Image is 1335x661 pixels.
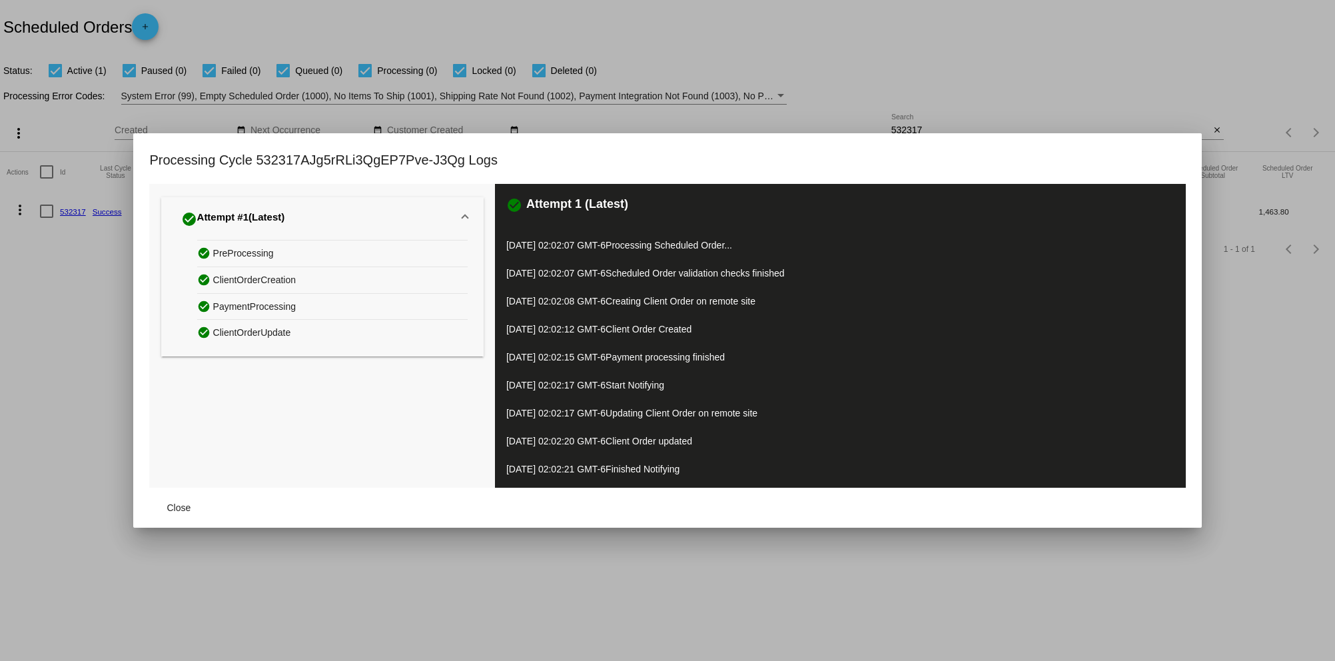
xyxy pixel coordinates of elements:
span: Client Order updated [606,436,692,446]
mat-icon: check_circle [197,243,213,263]
button: Close dialog [149,496,208,520]
span: Creating Client Order on remote site [606,296,755,307]
mat-icon: check_circle [181,211,197,227]
span: Scheduled Order validation checks finished [606,268,785,279]
p: [DATE] 02:02:17 GMT-6 [506,404,1174,422]
span: PaymentProcessing [213,297,296,317]
p: [DATE] 02:02:15 GMT-6 [506,348,1174,366]
span: ClientOrderCreation [213,270,296,291]
span: Start Notifying [606,380,664,390]
p: [DATE] 02:02:20 GMT-6 [506,432,1174,450]
mat-icon: check_circle [197,297,213,316]
p: [DATE] 02:02:12 GMT-6 [506,320,1174,338]
h3: Attempt 1 (Latest) [526,197,628,213]
span: Client Order Created [606,324,691,334]
mat-icon: check_circle [197,323,213,342]
span: Processing Scheduled Order... [606,240,732,251]
div: Attempt #1(Latest) [161,240,484,356]
p: [DATE] 02:02:17 GMT-6 [506,376,1174,394]
h1: Processing Cycle 532317AJg5rRLi3QgEP7Pve-J3Qg Logs [149,149,498,171]
mat-expansion-panel-header: Attempt #1(Latest) [161,197,484,240]
div: Attempt #1 [181,209,285,230]
span: (Latest) [248,211,284,227]
span: Close [167,502,191,513]
p: [DATE] 02:02:08 GMT-6 [506,292,1174,311]
span: PreProcessing [213,243,274,264]
span: Finished Notifying [606,464,679,474]
mat-icon: check_circle [197,270,213,289]
span: ClientOrderUpdate [213,323,291,343]
p: [DATE] 02:02:07 GMT-6 [506,264,1174,283]
p: [DATE] 02:02:21 GMT-6 [506,460,1174,478]
p: [DATE] 02:02:07 GMT-6 [506,236,1174,255]
span: Payment processing finished [606,352,725,362]
mat-icon: check_circle [506,197,522,213]
span: Updating Client Order on remote site [606,408,757,418]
